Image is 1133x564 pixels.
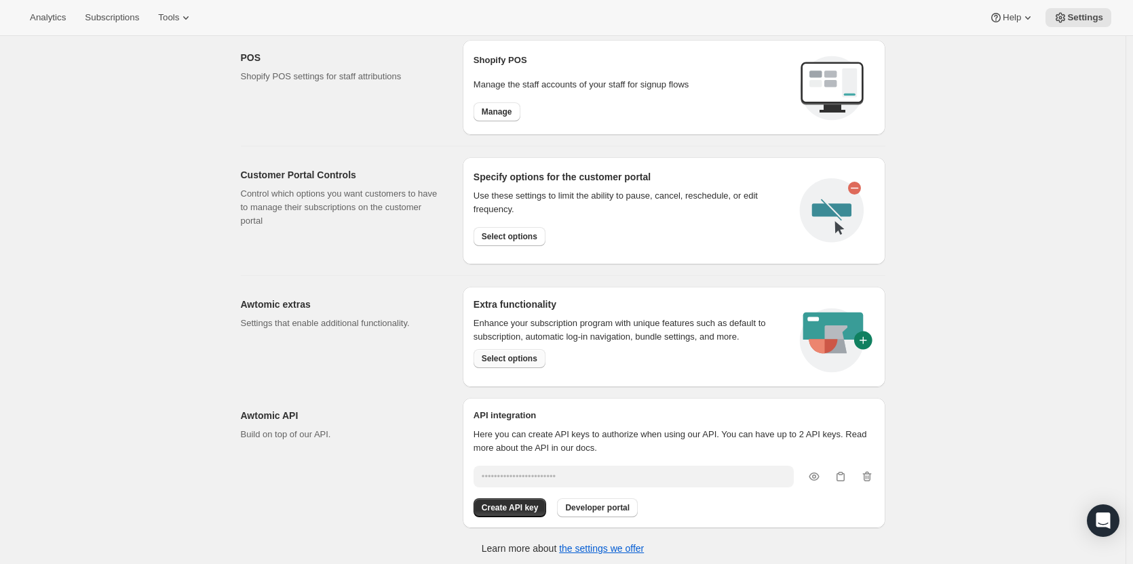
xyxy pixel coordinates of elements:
button: Manage [474,102,520,121]
button: Analytics [22,8,74,27]
p: Learn more about [482,542,644,555]
span: Help [1003,12,1021,23]
button: Settings [1045,8,1111,27]
span: Select options [482,353,537,364]
h2: Extra functionality [474,298,556,311]
h2: POS [241,51,441,64]
p: Control which options you want customers to have to manage their subscriptions on the customer po... [241,187,441,228]
span: Select options [482,231,537,242]
div: Use these settings to limit the ability to pause, cancel, reschedule, or edit frequency. [474,189,789,216]
button: Select options [474,227,545,246]
p: Settings that enable additional functionality. [241,317,441,330]
h2: API integration [474,409,875,422]
p: Here you can create API keys to authorize when using our API. You can have up to 2 API keys. Read... [474,428,875,455]
p: Build on top of our API. [241,428,441,441]
span: Subscriptions [85,12,139,23]
a: the settings we offer [559,543,644,554]
span: Create API key [482,502,539,513]
span: Developer portal [565,502,630,513]
button: Help [981,8,1043,27]
h2: Customer Portal Controls [241,168,441,182]
p: Enhance your subscription program with unique features such as default to subscription, automatic... [474,317,784,344]
button: Subscriptions [77,8,147,27]
button: Create API key [474,498,547,517]
h2: Awtomic extras [241,298,441,311]
button: Developer portal [557,498,638,517]
span: Manage [482,106,512,117]
h2: Specify options for the customer portal [474,170,789,184]
button: Select options [474,349,545,368]
p: Shopify POS settings for staff attributions [241,70,441,83]
p: Manage the staff accounts of your staff for signup flows [474,78,789,92]
span: Settings [1067,12,1103,23]
h2: Awtomic API [241,409,441,422]
span: Tools [158,12,179,23]
h2: Shopify POS [474,54,789,67]
div: Open Intercom Messenger [1087,504,1119,537]
button: Tools [150,8,201,27]
span: Analytics [30,12,66,23]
